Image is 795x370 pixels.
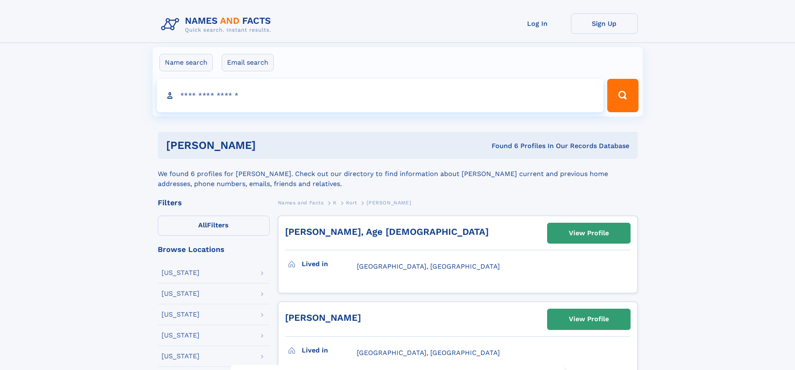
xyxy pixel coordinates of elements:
img: Logo Names and Facts [158,13,278,36]
label: Name search [159,54,213,71]
a: [PERSON_NAME] [285,312,361,323]
h3: Lived in [302,257,357,271]
span: Kort [346,200,357,206]
div: [US_STATE] [162,353,199,360]
span: [GEOGRAPHIC_DATA], [GEOGRAPHIC_DATA] [357,349,500,357]
span: K [333,200,337,206]
div: [US_STATE] [162,332,199,339]
a: Kort [346,197,357,208]
div: View Profile [569,310,609,329]
label: Email search [222,54,274,71]
button: Search Button [607,79,638,112]
div: View Profile [569,224,609,243]
a: K [333,197,337,208]
a: [PERSON_NAME], Age [DEMOGRAPHIC_DATA] [285,227,489,237]
div: We found 6 profiles for [PERSON_NAME]. Check out our directory to find information about [PERSON_... [158,159,638,189]
input: search input [157,79,604,112]
a: Sign Up [571,13,638,34]
div: [US_STATE] [162,269,199,276]
a: Names and Facts [278,197,324,208]
a: View Profile [548,309,630,329]
div: Found 6 Profiles In Our Records Database [374,141,629,151]
div: Filters [158,199,270,206]
span: [PERSON_NAME] [366,200,411,206]
a: Log In [504,13,571,34]
h1: [PERSON_NAME] [166,140,374,151]
span: All [198,221,207,229]
h3: Lived in [302,343,357,357]
a: View Profile [548,223,630,243]
span: [GEOGRAPHIC_DATA], [GEOGRAPHIC_DATA] [357,262,500,270]
div: [US_STATE] [162,290,199,297]
div: Browse Locations [158,246,270,253]
label: Filters [158,216,270,236]
div: [US_STATE] [162,311,199,318]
